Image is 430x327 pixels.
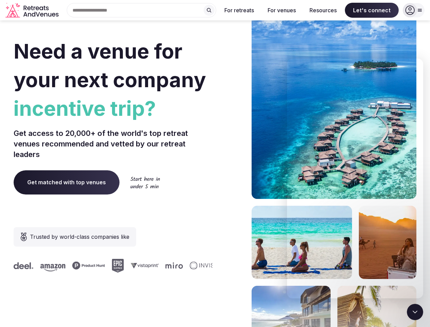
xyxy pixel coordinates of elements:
iframe: Intercom live chat [407,304,423,320]
span: Need a venue for your next company [14,39,206,92]
svg: Vistaprint company logo [124,263,152,268]
span: Trusted by world-class companies like [30,233,129,241]
a: Visit the homepage [5,3,60,18]
p: Get access to 20,000+ of the world's top retreat venues recommended and vetted by our retreat lea... [14,128,212,159]
svg: Deel company logo [7,262,27,269]
svg: Invisible company logo [183,262,221,270]
img: yoga on tropical beach [252,206,352,279]
img: Start here in under 5 min [130,176,160,188]
svg: Retreats and Venues company logo [5,3,60,18]
svg: Epic Games company logo [105,259,117,272]
iframe: Intercom live chat [287,59,423,298]
button: Resources [304,3,342,18]
span: Let's connect [345,3,399,18]
svg: Miro company logo [159,262,176,269]
button: For venues [262,3,301,18]
a: Get matched with top venues [14,170,120,194]
button: For retreats [219,3,259,18]
span: incentive trip? [14,94,212,123]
